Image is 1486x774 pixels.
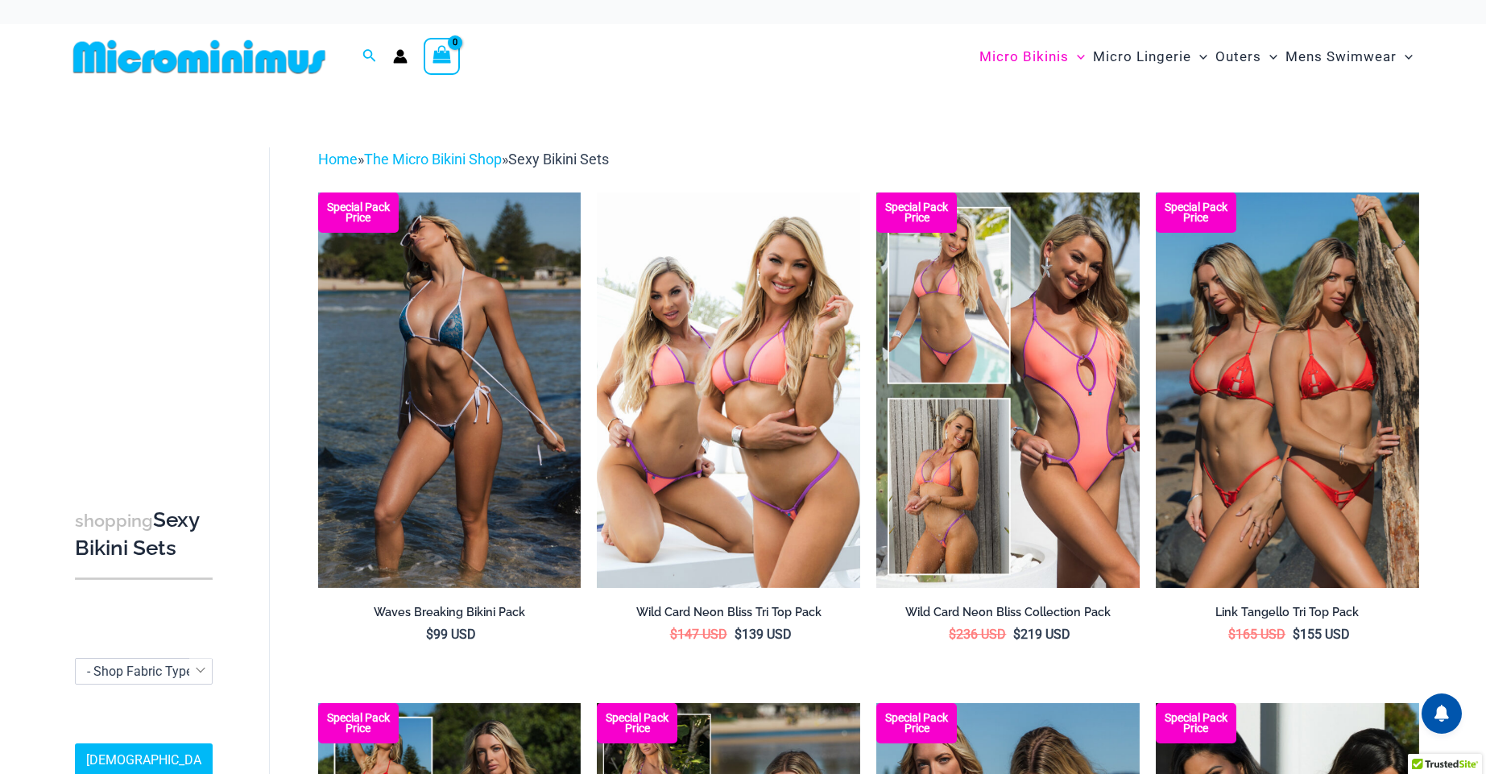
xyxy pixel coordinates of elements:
b: Special Pack Price [876,713,957,734]
bdi: 155 USD [1293,627,1350,642]
a: Search icon link [362,47,377,67]
img: Collection Pack (7) [876,192,1140,587]
a: Collection Pack (7) Collection Pack B (1)Collection Pack B (1) [876,192,1140,587]
h3: Sexy Bikini Sets [75,507,213,562]
span: - Shop Fabric Type [75,658,213,685]
span: Mens Swimwear [1285,36,1397,77]
a: Waves Breaking Ocean 312 Top 456 Bottom 08 Waves Breaking Ocean 312 Top 456 Bottom 04Waves Breaki... [318,192,582,587]
span: $ [735,627,742,642]
a: Micro BikinisMenu ToggleMenu Toggle [975,32,1089,81]
span: Menu Toggle [1261,36,1277,77]
img: Wild Card Neon Bliss Tri Top Pack [597,192,860,587]
h2: Wild Card Neon Bliss Collection Pack [876,605,1140,620]
a: Wild Card Neon Bliss Tri Top PackWild Card Neon Bliss Tri Top Pack BWild Card Neon Bliss Tri Top ... [597,192,860,587]
h2: Wild Card Neon Bliss Tri Top Pack [597,605,860,620]
span: - Shop Fabric Type [87,664,192,679]
a: View Shopping Cart, empty [424,38,461,75]
a: Mens SwimwearMenu ToggleMenu Toggle [1281,32,1417,81]
span: Menu Toggle [1397,36,1413,77]
iframe: TrustedSite Certified [75,135,220,457]
span: $ [949,627,956,642]
h2: Waves Breaking Bikini Pack [318,605,582,620]
img: MM SHOP LOGO FLAT [67,39,332,75]
b: Special Pack Price [876,202,957,223]
span: shopping [75,511,153,531]
b: Special Pack Price [318,713,399,734]
span: - Shop Fabric Type [76,659,212,684]
span: Micro Bikinis [979,36,1069,77]
a: Wild Card Neon Bliss Collection Pack [876,605,1140,626]
img: Bikini Pack [1156,192,1419,587]
span: Micro Lingerie [1093,36,1191,77]
span: $ [1293,627,1300,642]
span: $ [1228,627,1236,642]
span: » » [318,151,609,168]
img: Waves Breaking Ocean 312 Top 456 Bottom 08 [318,192,582,587]
b: Special Pack Price [1156,713,1236,734]
span: Sexy Bikini Sets [508,151,609,168]
span: Outers [1215,36,1261,77]
bdi: 99 USD [426,627,476,642]
span: $ [670,627,677,642]
nav: Site Navigation [973,30,1420,84]
a: Link Tangello Tri Top Pack [1156,605,1419,626]
span: Menu Toggle [1069,36,1085,77]
span: $ [1013,627,1020,642]
b: Special Pack Price [597,713,677,734]
bdi: 139 USD [735,627,792,642]
a: Waves Breaking Bikini Pack [318,605,582,626]
a: The Micro Bikini Shop [364,151,502,168]
b: Special Pack Price [318,202,399,223]
a: Micro LingerieMenu ToggleMenu Toggle [1089,32,1211,81]
a: Home [318,151,358,168]
a: Wild Card Neon Bliss Tri Top Pack [597,605,860,626]
bdi: 147 USD [670,627,727,642]
span: Menu Toggle [1191,36,1207,77]
bdi: 219 USD [1013,627,1070,642]
bdi: 236 USD [949,627,1006,642]
span: $ [426,627,433,642]
a: OutersMenu ToggleMenu Toggle [1211,32,1281,81]
bdi: 165 USD [1228,627,1285,642]
a: Account icon link [393,49,408,64]
a: Bikini Pack Bikini Pack BBikini Pack B [1156,192,1419,587]
b: Special Pack Price [1156,202,1236,223]
h2: Link Tangello Tri Top Pack [1156,605,1419,620]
